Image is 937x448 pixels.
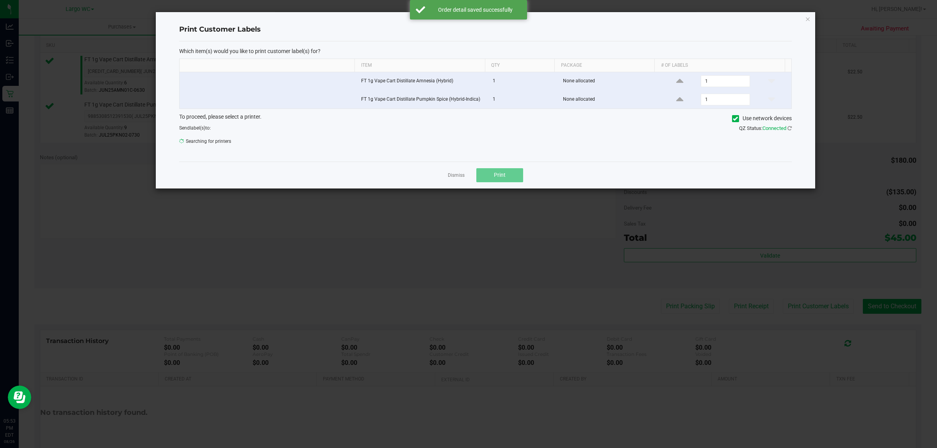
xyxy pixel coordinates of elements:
[448,172,465,179] a: Dismiss
[179,25,792,35] h4: Print Customer Labels
[488,91,559,108] td: 1
[356,91,488,108] td: FT 1g Vape Cart Distillate Pumpkin Spice (Hybrid-Indica)
[429,6,521,14] div: Order detail saved successfully
[494,172,506,178] span: Print
[179,125,211,131] span: Send to:
[354,59,485,72] th: Item
[554,59,654,72] th: Package
[485,59,555,72] th: Qty
[732,114,792,123] label: Use network devices
[179,135,479,147] span: Searching for printers
[739,125,792,131] span: QZ Status:
[179,48,792,55] p: Which item(s) would you like to print customer label(s) for?
[173,113,798,124] div: To proceed, please select a printer.
[558,91,659,108] td: None allocated
[190,125,205,131] span: label(s)
[558,72,659,91] td: None allocated
[8,386,31,409] iframe: Resource center
[488,72,559,91] td: 1
[356,72,488,91] td: FT 1g Vape Cart Distillate Amnesia (Hybrid)
[762,125,786,131] span: Connected
[654,59,785,72] th: # of labels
